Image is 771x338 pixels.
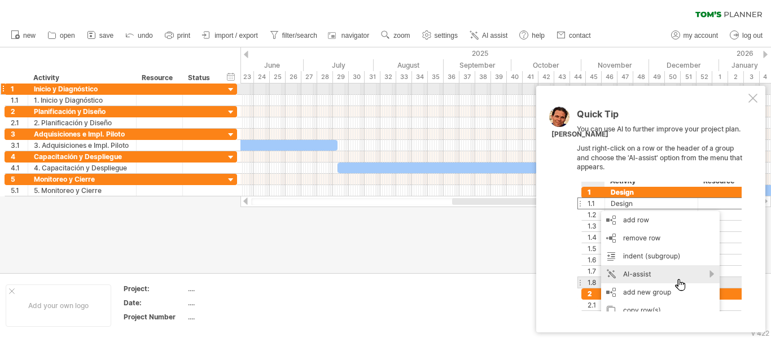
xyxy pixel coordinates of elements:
[188,284,283,293] div: ....
[374,59,444,71] div: August 2025
[727,28,766,43] a: log out
[459,71,475,83] div: 37
[554,28,594,43] a: contact
[34,106,130,117] div: Planificación y Diseño
[34,185,130,196] div: 5. Monitoreo y Cierre
[304,59,374,71] div: July 2025
[33,72,130,84] div: Activity
[238,71,254,83] div: 23
[649,71,665,83] div: 49
[491,71,507,83] div: 39
[380,71,396,83] div: 32
[282,32,317,39] span: filter/search
[8,28,39,43] a: new
[341,32,369,39] span: navigator
[236,59,304,71] div: June 2025
[177,32,190,39] span: print
[475,71,491,83] div: 38
[617,71,633,83] div: 47
[577,109,746,311] div: You can use AI to further improve your project plan. Just right-click on a row or the header of a...
[11,95,28,106] div: 1.1
[11,185,28,196] div: 5.1
[34,163,130,173] div: 4. Capacitación y Despliegue
[214,32,258,39] span: import / export
[551,130,608,139] div: [PERSON_NAME]
[124,298,186,308] div: Date:
[507,71,523,83] div: 40
[11,117,28,128] div: 2.1
[349,71,365,83] div: 30
[162,28,194,43] a: print
[11,140,28,151] div: 3.1
[696,71,712,83] div: 52
[419,28,461,43] a: settings
[742,32,763,39] span: log out
[142,72,176,84] div: Resource
[649,59,719,71] div: December 2025
[124,312,186,322] div: Project Number
[99,32,113,39] span: save
[11,129,28,139] div: 3
[122,28,156,43] a: undo
[665,71,681,83] div: 50
[538,71,554,83] div: 42
[482,32,507,39] span: AI assist
[124,284,186,293] div: Project:
[602,71,617,83] div: 46
[444,59,511,71] div: September 2025
[378,28,413,43] a: zoom
[523,71,538,83] div: 41
[668,28,721,43] a: my account
[333,71,349,83] div: 29
[188,72,213,84] div: Status
[34,174,130,185] div: Monitoreo y Cierre
[393,32,410,39] span: zoom
[11,84,28,94] div: 1
[554,71,570,83] div: 43
[11,151,28,162] div: 4
[516,28,548,43] a: help
[365,71,380,83] div: 31
[34,151,130,162] div: Capacitación y Despliegue
[712,71,728,83] div: 1
[286,71,301,83] div: 26
[267,28,321,43] a: filter/search
[412,71,428,83] div: 34
[254,71,270,83] div: 24
[317,71,333,83] div: 28
[569,32,591,39] span: contact
[744,71,760,83] div: 3
[633,71,649,83] div: 48
[6,284,111,327] div: Add your own logo
[681,71,696,83] div: 51
[45,28,78,43] a: open
[11,174,28,185] div: 5
[34,95,130,106] div: 1. Inicio y Diagnóstico
[586,71,602,83] div: 45
[199,28,261,43] a: import / export
[34,117,130,128] div: 2. Planificación y Diseño
[34,129,130,139] div: Adquisiciones e Impl. Piloto
[570,71,586,83] div: 44
[728,71,744,83] div: 2
[428,71,444,83] div: 35
[435,32,458,39] span: settings
[396,71,412,83] div: 33
[11,106,28,117] div: 2
[581,59,649,71] div: November 2025
[467,28,511,43] a: AI assist
[138,32,153,39] span: undo
[11,163,28,173] div: 4.1
[84,28,117,43] a: save
[511,59,581,71] div: October 2025
[188,298,283,308] div: ....
[34,140,130,151] div: 3. Adquisiciones e Impl. Piloto
[301,71,317,83] div: 27
[34,84,130,94] div: Inicio y Diagnóstico
[684,32,718,39] span: my account
[23,32,36,39] span: new
[270,71,286,83] div: 25
[532,32,545,39] span: help
[444,71,459,83] div: 36
[577,109,746,125] div: Quick Tip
